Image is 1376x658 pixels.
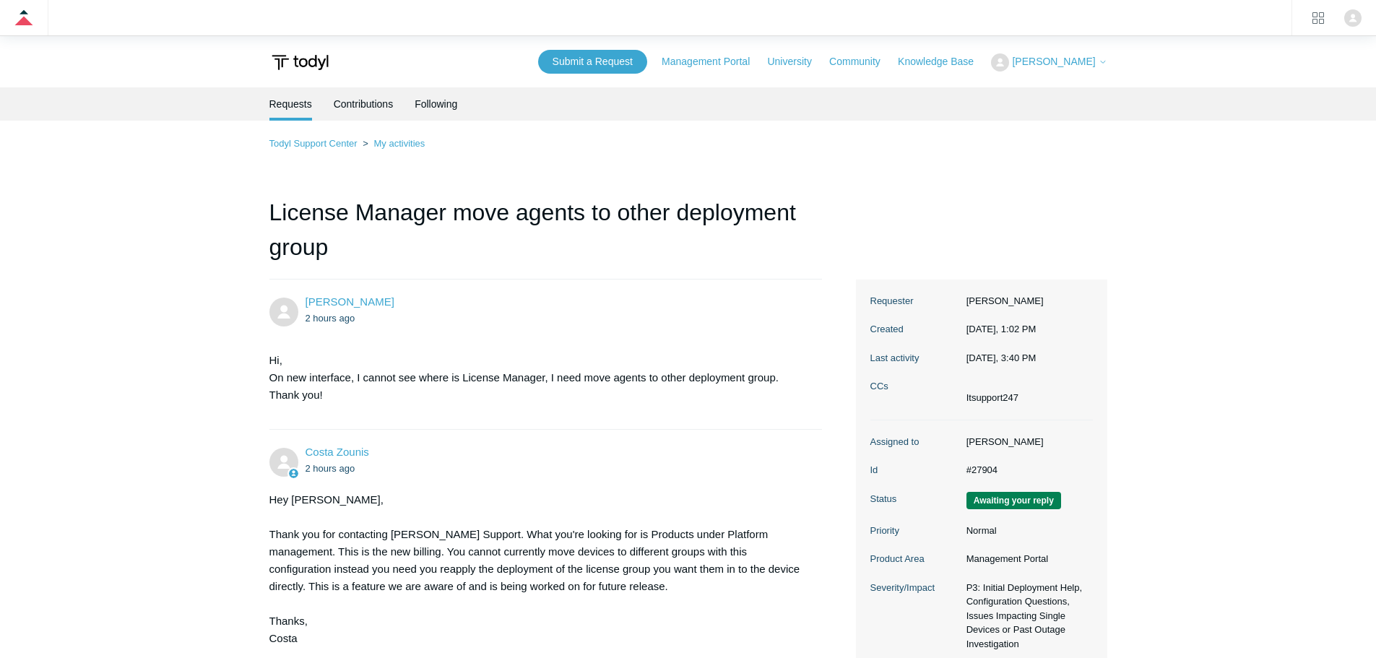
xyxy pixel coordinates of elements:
[870,351,959,365] dt: Last activity
[269,195,823,280] h1: License Manager move agents to other deployment group
[870,435,959,449] dt: Assigned to
[870,524,959,538] dt: Priority
[334,87,394,121] a: Contributions
[991,53,1107,72] button: [PERSON_NAME]
[959,552,1093,566] dd: Management Portal
[373,138,425,149] a: My activities
[360,138,425,149] li: My activities
[269,138,358,149] a: Todyl Support Center
[966,352,1037,363] time: 09/03/2025, 15:40
[870,463,959,477] dt: Id
[870,379,959,394] dt: CCs
[959,524,1093,538] dd: Normal
[662,54,764,69] a: Management Portal
[306,295,394,308] a: [PERSON_NAME]
[415,87,457,121] a: Following
[306,313,355,324] time: 09/03/2025, 13:02
[269,49,331,76] img: Todyl Support Center Help Center home page
[269,491,808,647] div: Hey [PERSON_NAME], Thank you for contacting [PERSON_NAME] Support. What you're looking for is Pro...
[306,446,369,458] a: Costa Zounis
[306,463,355,474] time: 09/03/2025, 13:20
[1344,9,1362,27] zd-hc-trigger: Click your profile icon to open the profile menu
[870,492,959,506] dt: Status
[829,54,895,69] a: Community
[870,294,959,308] dt: Requester
[966,492,1061,509] span: We are waiting for you to respond
[1012,56,1095,67] span: [PERSON_NAME]
[870,322,959,337] dt: Created
[870,552,959,566] dt: Product Area
[870,581,959,595] dt: Severity/Impact
[966,391,1018,405] li: Itsupport247
[767,54,826,69] a: University
[1344,9,1362,27] img: user avatar
[538,50,647,74] a: Submit a Request
[959,435,1093,449] dd: [PERSON_NAME]
[959,581,1093,651] dd: P3: Initial Deployment Help, Configuration Questions, Issues Impacting Single Devices or Past Out...
[959,294,1093,308] dd: [PERSON_NAME]
[966,324,1037,334] time: 09/03/2025, 13:02
[959,463,1093,477] dd: #27904
[269,87,312,121] li: Requests
[269,352,808,404] p: Hi, On new interface, I cannot see where is License Manager, I need move agents to other deployme...
[306,295,394,308] span: Steve Guychauk
[269,138,360,149] li: Todyl Support Center
[898,54,988,69] a: Knowledge Base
